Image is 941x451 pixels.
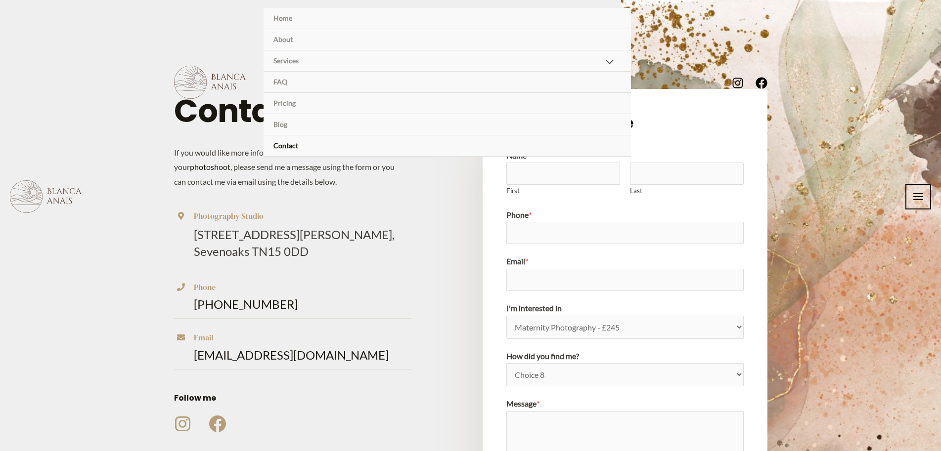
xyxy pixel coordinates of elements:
[506,254,744,269] label: Email
[194,348,389,362] a: [EMAIL_ADDRESS][DOMAIN_NAME]
[194,332,214,343] span: Email
[506,396,744,411] label: Message
[194,226,411,259] p: [STREET_ADDRESS][PERSON_NAME], Sevenoaks TN15 0DD
[174,393,411,403] h6: Follow me
[506,301,744,316] label: I'm interested in
[10,180,82,213] img: Blanca Anais Photography
[264,93,631,114] a: Pricing
[264,29,631,50] a: About
[264,72,631,93] a: FAQ
[264,114,631,135] a: Blog
[756,77,767,89] a: Facebook
[506,349,744,364] label: How did you find me?
[264,8,631,157] nav: Site Navigation: Primary
[264,135,631,157] a: Contact
[174,66,246,98] img: Blanca Anais Photography
[264,50,631,72] a: Services
[264,8,631,29] a: Home
[194,282,216,292] span: Phone
[732,77,744,89] a: Instagram
[194,297,298,311] a: [PHONE_NUMBER]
